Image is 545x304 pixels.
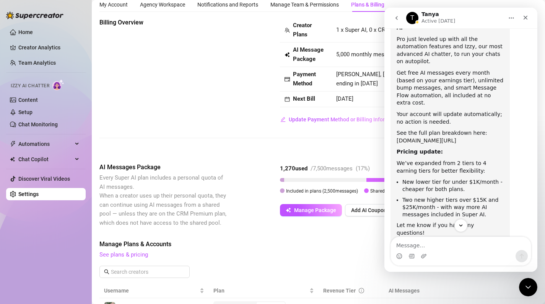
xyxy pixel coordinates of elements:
[99,251,148,258] a: See plans & pricing
[6,11,63,19] img: logo-BBDzfeDw.svg
[99,163,228,172] span: AI Messages Package
[285,77,290,82] span: credit-card
[293,95,315,102] strong: Next Bill
[111,268,179,276] input: Search creators
[12,152,119,167] div: We’ve expanded from 2 tiers to 4 earning tiers for better flexibility:
[12,103,119,118] div: Your account will update automatically; no action is needed.
[36,245,42,252] button: Upload attachment
[7,229,146,242] textarea: Message…
[289,116,402,123] span: Update Payment Method or Billing Information
[311,165,353,172] span: / 7,500 messages
[18,41,80,54] a: Creator Analytics
[99,0,128,9] div: My Account
[18,189,119,210] li: Two new higher tiers over $15K and $25K/month - with way more AI messages included in Super AI.
[356,165,370,172] span: ( 17 %)
[131,242,143,255] button: Send a message…
[12,245,18,252] button: Emoji picker
[18,153,73,165] span: Chat Copilot
[99,240,434,249] span: Manage Plans & Accounts
[323,288,356,294] span: Revenue Tier
[286,188,358,194] span: Included in plans ( 2,500 messages)
[11,82,49,90] span: Izzy AI Chatter
[336,95,353,102] span: [DATE]
[24,245,30,252] button: Gif picker
[351,207,387,213] span: Add AI Coupon
[294,207,336,213] span: Manage Package
[384,283,472,298] th: AI Messages
[10,141,16,147] span: thunderbolt
[370,188,440,194] span: Shared package ( 5,000 messages)
[12,130,72,136] a: [DOMAIN_NAME][URL]
[336,50,400,59] span: 5,000 monthly messages
[99,283,209,298] th: Username
[18,191,39,197] a: Settings
[351,0,384,9] div: Plans & Billing
[280,204,342,216] button: Manage Package
[12,141,59,147] b: Pricing update:
[104,286,198,295] span: Username
[336,26,415,33] span: 1 x Super AI, 0 x CRM Premium
[384,8,537,272] iframe: Intercom live chat
[336,71,522,87] span: [PERSON_NAME], [EMAIL_ADDRESS][DOMAIN_NAME], Master Card Card ending in [DATE]
[270,0,339,9] div: Manage Team & Permissions
[285,28,290,33] span: team
[12,62,119,99] div: Get free AI messages every month (based on your earnings tier), unlimited bump messages, and smar...
[18,97,38,103] a: Content
[285,96,290,102] span: calendar
[293,46,324,62] strong: AI Message Package
[18,138,73,150] span: Automations
[18,121,58,127] a: Chat Monitoring
[140,0,185,9] div: Agency Workspace
[293,22,312,38] strong: Creator Plans
[104,269,109,275] span: search
[18,29,33,35] a: Home
[70,211,83,224] button: Scroll to bottom
[18,109,33,115] a: Setup
[213,286,307,295] span: Plan
[10,157,15,162] img: Chat Copilot
[52,79,64,90] img: AI Chatter
[359,288,364,293] span: info-circle
[519,278,537,296] iframe: Intercom live chat
[18,176,70,182] a: Discover Viral Videos
[209,283,318,298] th: Plan
[280,113,402,126] button: Update Payment Method or Billing Information
[18,171,119,185] li: New lower tier for under $1K/month - cheaper for both plans.
[99,18,228,27] span: Billing Overview
[345,204,393,216] button: Add AI Coupon
[12,28,119,58] div: Pro just leveled up with all the automation features and Izzy, our most advanced AI chatter, to r...
[99,174,226,226] span: Every Super AI plan includes a personal quota of AI messages. When a creator uses up their person...
[18,60,56,66] a: Team Analytics
[280,165,307,172] strong: 1,270 used
[12,122,119,137] div: See the full plan breakdown here:
[197,0,258,9] div: Notifications and Reports
[293,71,316,87] strong: Payment Method
[280,117,286,122] span: edit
